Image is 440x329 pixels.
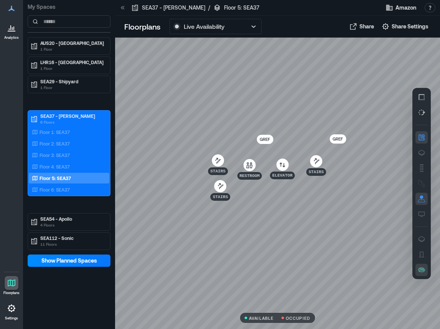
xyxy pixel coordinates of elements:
[1,274,22,298] a: Floorplans
[249,316,274,320] p: AVAILABLE
[28,255,110,267] button: Show Planned Spaces
[40,175,71,181] p: Floor 5: SEA37
[40,78,105,84] p: SEA29 - Shipyard
[208,4,210,12] p: /
[40,40,105,46] p: AUS20 - [GEOGRAPHIC_DATA]
[260,136,270,143] p: GREF
[286,316,310,320] p: OCCUPIED
[184,22,224,31] p: Live Availability
[4,35,19,40] p: Analytics
[333,135,343,143] p: GREF
[210,168,226,174] p: Stairs
[40,222,105,228] p: 4 Floors
[28,3,110,11] p: My Spaces
[40,235,105,241] p: SEA112 - Sonic
[40,46,105,52] p: 1 Floor
[239,173,260,179] p: Restroom
[379,20,431,33] button: Share Settings
[40,141,70,147] p: Floor 2: SEA37
[40,187,70,193] p: Floor 6: SEA37
[224,4,259,12] p: Floor 5: SEA37
[142,4,205,12] p: SEA37 - [PERSON_NAME]
[40,164,70,170] p: Floor 4: SEA37
[124,21,160,32] p: Floorplans
[347,20,376,33] button: Share
[40,216,105,222] p: SEA54 - Apollo
[40,59,105,65] p: LHR16 - [GEOGRAPHIC_DATA]
[5,316,18,321] p: Settings
[2,18,21,42] a: Analytics
[40,241,105,247] p: 11 Floors
[40,152,70,158] p: Floor 3: SEA37
[40,119,105,125] p: 6 Floors
[40,84,105,91] p: 1 Floor
[2,299,21,323] a: Settings
[308,169,324,175] p: Stairs
[40,129,70,135] p: Floor 1: SEA37
[40,113,105,119] p: SEA37 - [PERSON_NAME]
[213,194,228,200] p: Stairs
[396,4,416,12] span: Amazon
[359,23,374,30] span: Share
[170,19,262,34] button: Live Availability
[3,291,20,295] p: Floorplans
[392,23,428,30] span: Share Settings
[272,172,293,179] p: Elevator
[41,257,97,265] span: Show Planned Spaces
[383,2,419,14] button: Amazon
[40,65,105,71] p: 1 Floor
